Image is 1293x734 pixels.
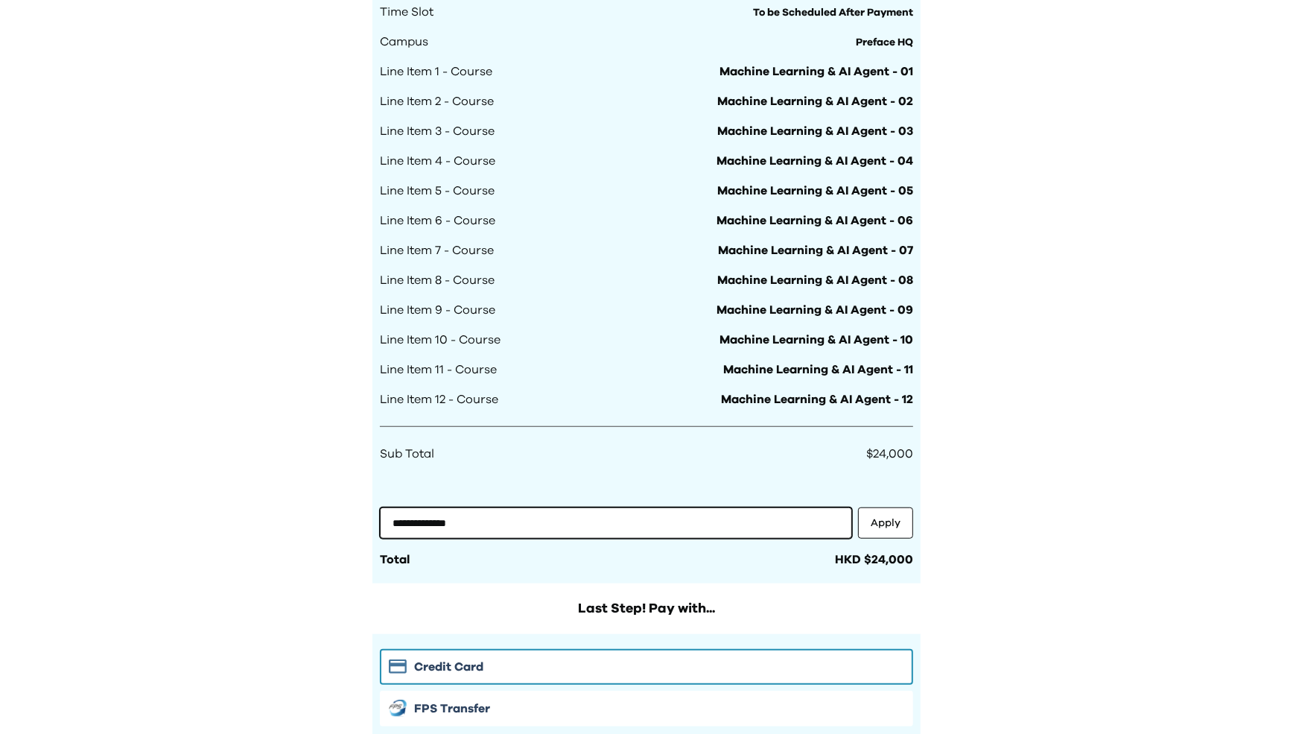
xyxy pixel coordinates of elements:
span: Line Item 12 - Course [380,390,498,408]
h2: Last Step! Pay with... [372,598,921,619]
span: Machine Learning & AI Agent - 07 [718,241,913,259]
span: Machine Learning & AI Agent - 12 [721,390,913,408]
span: Credit Card [414,658,483,676]
button: Apply [858,507,913,539]
span: Time Slot [380,3,433,21]
img: Stripe icon [389,659,407,674]
span: Line Item 2 - Course [380,92,494,110]
span: Line Item 4 - Course [380,152,495,170]
span: Machine Learning & AI Agent - 05 [717,182,913,200]
span: Sub Total [380,445,434,463]
span: Machine Learning & AI Agent - 10 [719,331,913,349]
span: FPS Transfer [414,700,490,718]
span: Machine Learning & AI Agent - 08 [717,271,913,289]
span: $24,000 [866,448,913,460]
span: Line Item 6 - Course [380,212,495,230]
span: Preface HQ [856,37,913,48]
span: Machine Learning & AI Agent - 06 [717,212,913,230]
span: Line Item 8 - Course [380,271,495,289]
span: Machine Learning & AI Agent - 02 [717,92,913,110]
span: Line Item 10 - Course [380,331,501,349]
span: Total [380,554,410,566]
span: Machine Learning & AI Agent - 01 [719,63,913,80]
span: Machine Learning & AI Agent - 09 [717,301,913,319]
span: Line Item 7 - Course [380,241,494,259]
span: Line Item 11 - Course [380,361,497,379]
span: Line Item 5 - Course [380,182,495,200]
span: Campus [380,33,428,51]
span: Line Item 9 - Course [380,301,495,319]
span: Line Item 3 - Course [380,122,495,140]
span: Line Item 1 - Course [380,63,492,80]
button: FPS iconFPS Transfer [380,691,913,727]
span: To be Scheduled After Payment [753,7,913,18]
button: Stripe iconCredit Card [380,649,913,685]
div: HKD $24,000 [835,551,913,569]
span: Machine Learning & AI Agent - 11 [723,361,913,379]
span: Machine Learning & AI Agent - 04 [717,152,913,170]
img: FPS icon [389,700,407,717]
span: Machine Learning & AI Agent - 03 [717,122,913,140]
